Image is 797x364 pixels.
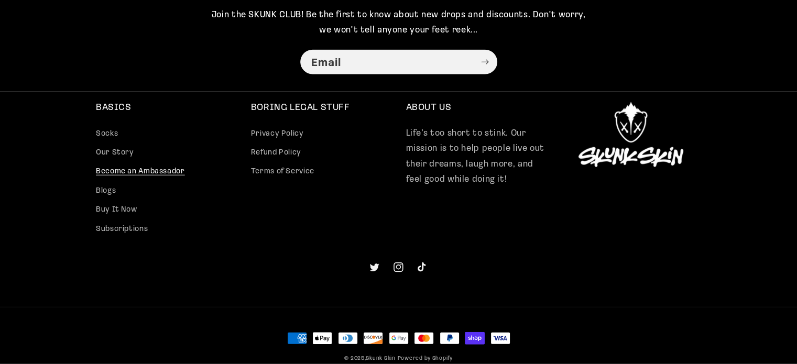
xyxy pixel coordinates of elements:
[473,49,497,75] button: Subscribe
[206,7,591,38] p: Join the SKUNK CLUB! Be the first to know about new drops and discounts. Don't worry, we won't te...
[96,102,236,114] h2: BASICS
[96,127,118,144] a: Socks
[251,162,314,181] a: Terms of Service
[96,182,116,201] a: Blogs
[251,144,301,162] a: Refund Policy
[96,201,137,219] a: Buy It Now
[96,219,148,238] a: Subscriptions
[406,102,547,114] h2: ABOUT US
[96,144,134,162] a: Our Story
[96,162,185,181] a: Become an Ambassador
[406,126,547,187] p: Life’s too short to stink. Our mission is to help people live out their dreams, laugh more, and f...
[251,127,304,144] a: Privacy Policy
[366,356,395,361] a: Skunk Skin
[578,102,683,167] img: Skunk Skin Logo
[251,102,391,114] h2: BORING LEGAL STUFF
[344,356,396,361] small: © 2025,
[398,356,453,361] a: Powered by Shopify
